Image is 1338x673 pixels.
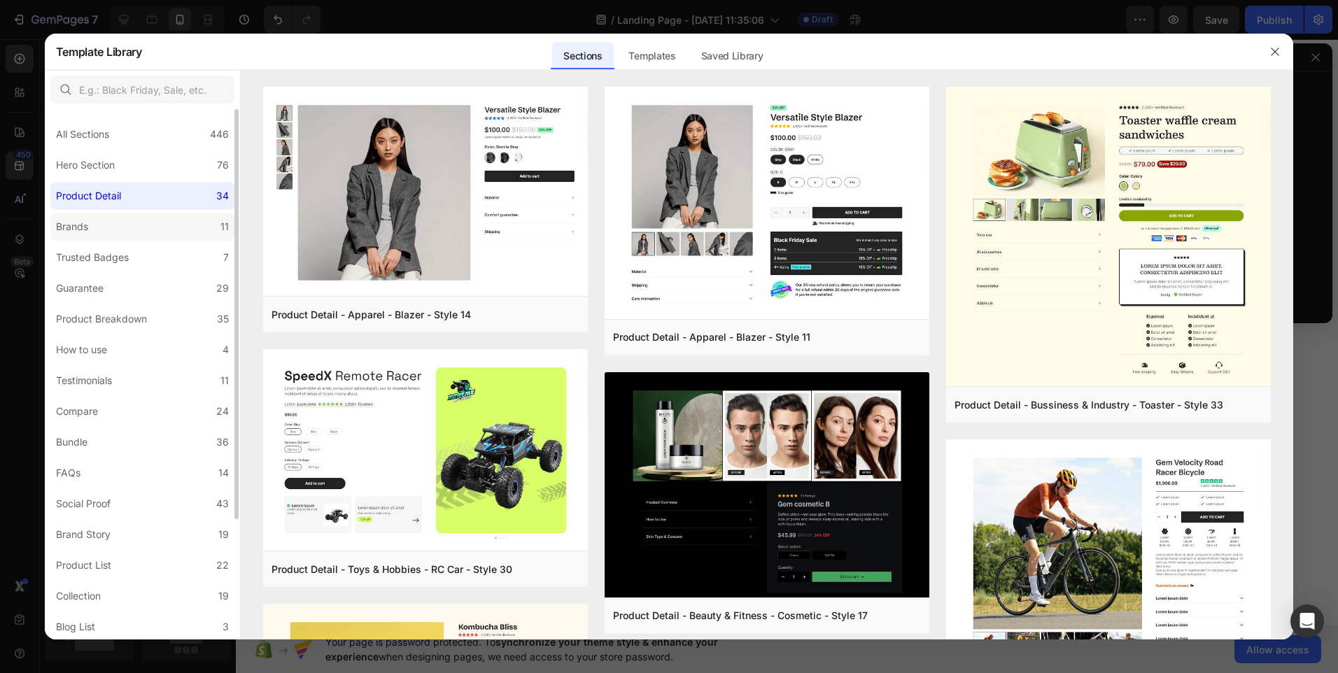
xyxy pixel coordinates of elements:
div: Product Detail - Toys & Hobbies - RC Car - Style 30 [272,561,512,578]
p: Every piece you see here is chosen with love, care, and intention. We hand-select crystals for th... [1,107,290,230]
span: inspired by CRO experts [97,359,193,371]
img: pd19.png [263,87,588,299]
div: Guarantee [56,280,104,297]
p: Because these aren’t just crystals—they’re keepsakes you can trust to hold their own story, waiti... [1,231,290,266]
div: Blog List [56,618,95,635]
div: 11 [220,372,229,389]
div: Hero Section [56,157,115,173]
div: How to use [56,341,107,358]
div: Open Intercom Messenger [1290,604,1324,638]
span: Add section [12,310,78,325]
div: Product List [56,557,111,574]
span: from URL or image [108,406,183,419]
div: Product Breakdown [56,311,147,327]
img: pr12.png [605,372,929,600]
input: E.g.: Black Friday, Sale, etc. [50,76,234,104]
div: 3 [223,618,229,635]
div: All Sections [56,126,109,143]
div: Testimonials [56,372,112,389]
div: 76 [217,157,229,173]
div: Product Detail - Bussiness & Industry - Toaster - Style 33 [955,397,1223,413]
div: Compare [56,403,98,420]
div: 22 [216,557,229,574]
div: 19 [218,526,229,543]
div: FAQs [56,465,80,481]
div: Templates [617,42,686,70]
span: then drag & drop elements [93,454,197,467]
div: Sections [552,42,613,70]
img: pd30.png [263,349,588,553]
div: Brands [56,218,88,235]
div: Collection [56,588,101,604]
div: 446 [210,126,229,143]
div: Product Detail [56,187,121,204]
div: Add blank section [104,437,189,451]
div: 14 [218,465,229,481]
div: Saved Library [690,42,775,70]
div: Choose templates [104,341,188,356]
div: 19 [218,588,229,604]
div: 7 [223,249,229,266]
div: 11 [220,218,229,235]
h2: Template Library [56,34,142,70]
img: pd33.png [946,87,1271,389]
div: Generate layout [109,389,183,404]
div: 35 [217,311,229,327]
div: 34 [216,187,229,204]
div: Product Detail - Apparel - Blazer - Style 11 [613,329,810,346]
div: 4 [223,341,229,358]
div: Bundle [56,434,87,451]
div: 36 [216,434,229,451]
div: 29 [216,280,229,297]
img: pd16.png [605,87,929,322]
div: Trusted Badges [56,249,129,266]
div: 24 [216,403,229,420]
div: Social Proof [56,495,111,512]
div: Product Detail - Apparel - Blazer - Style 14 [272,306,471,323]
div: Product Detail - Beauty & Fitness - Cosmetic - Style 17 [613,607,868,624]
div: 43 [216,495,229,512]
div: Brand Story [56,526,111,543]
